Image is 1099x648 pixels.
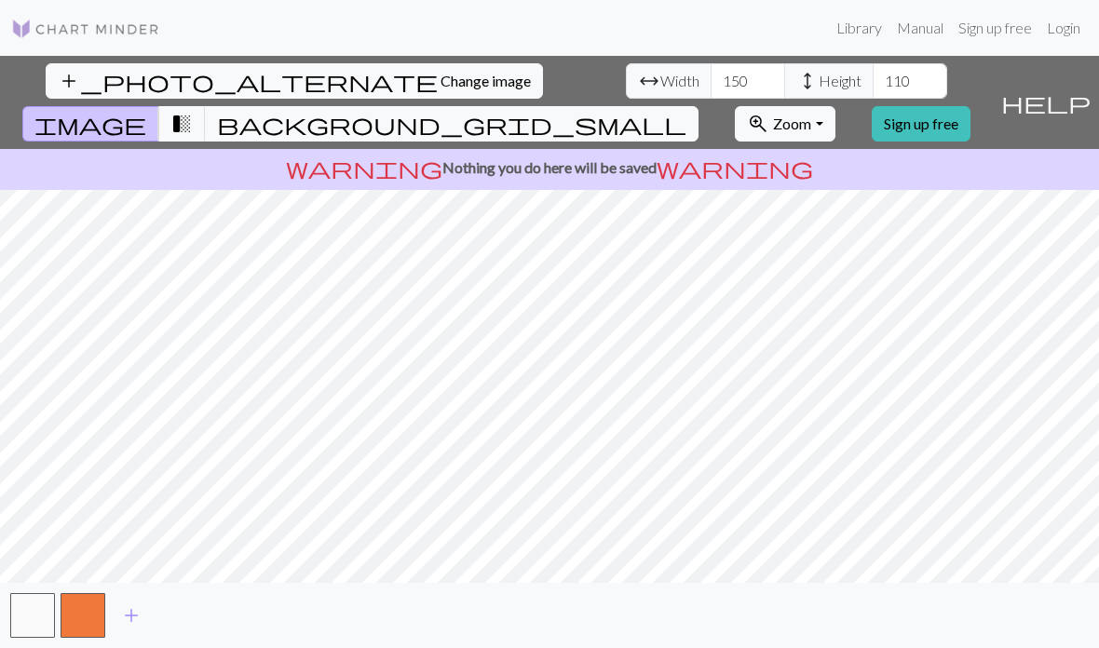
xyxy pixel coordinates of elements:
span: transition_fade [170,111,193,137]
a: Library [829,9,889,47]
img: Logo [11,18,160,40]
button: Add color [108,598,155,633]
span: height [796,68,819,94]
span: arrow_range [638,68,660,94]
span: warning [286,155,442,181]
button: Zoom [735,106,834,142]
span: warning [657,155,813,181]
button: Change image [46,63,543,99]
span: zoom_in [747,111,769,137]
p: Nothing you do here will be saved [7,156,1092,179]
span: image [34,111,146,137]
span: Zoom [773,115,811,132]
span: help [1001,89,1091,115]
a: Login [1039,9,1088,47]
span: background_grid_small [217,111,686,137]
span: add_photo_alternate [58,68,438,94]
a: Sign up free [872,106,970,142]
span: Height [819,70,862,92]
a: Sign up free [951,9,1039,47]
span: Width [660,70,699,92]
button: Help [993,56,1099,149]
span: Change image [441,72,531,89]
span: add [120,602,142,628]
a: Manual [889,9,951,47]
